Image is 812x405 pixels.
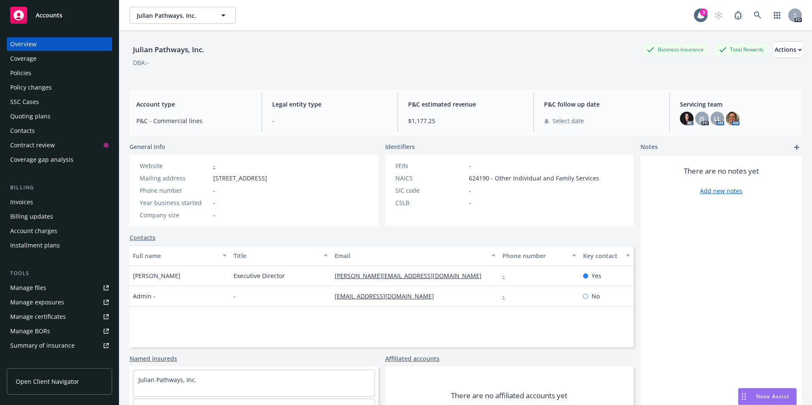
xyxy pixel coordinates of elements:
div: SIC code [395,186,465,195]
div: Total Rewards [715,44,768,55]
a: Contacts [130,233,155,242]
span: There are no affiliated accounts yet [451,391,567,401]
a: Accounts [7,3,112,27]
a: Switch app [769,7,786,24]
div: Full name [133,251,217,260]
div: Coverage gap analysis [10,153,73,166]
div: Title [234,251,318,260]
div: Invoices [10,195,33,209]
a: Manage files [7,281,112,295]
div: Tools [7,269,112,278]
div: Manage files [10,281,46,295]
a: Coverage [7,52,112,65]
a: Invoices [7,195,112,209]
div: Policy changes [10,81,52,94]
div: Phone number [140,186,210,195]
a: Search [749,7,766,24]
button: Julian Pathways, Inc. [130,7,236,24]
span: Yes [592,271,601,280]
button: Email [331,245,499,266]
div: Billing [7,183,112,192]
a: [EMAIL_ADDRESS][DOMAIN_NAME] [335,292,441,300]
div: Quoting plans [10,110,51,123]
span: $1,177.25 [408,116,523,125]
div: Contract review [10,138,55,152]
a: Coverage gap analysis [7,153,112,166]
div: Account charges [10,224,57,238]
a: Report a Bug [730,7,747,24]
div: Mailing address [140,174,210,183]
a: - [502,292,511,300]
a: Billing updates [7,210,112,223]
button: Title [230,245,331,266]
a: Manage certificates [7,310,112,323]
a: Manage exposures [7,295,112,309]
img: photo [680,112,694,125]
a: Installment plans [7,239,112,252]
a: - [213,162,215,170]
div: Manage certificates [10,310,66,323]
div: Business Insurance [643,44,708,55]
span: JS [699,114,705,123]
div: Overview [10,37,37,51]
span: Notes [640,142,658,152]
button: Full name [130,245,230,266]
span: Account type [136,100,251,109]
a: Summary of insurance [7,339,112,352]
div: SSC Cases [10,95,39,109]
span: Nova Assist [756,393,789,400]
div: Julian Pathways, Inc. [130,44,208,55]
span: Admin - [133,292,155,301]
span: - [469,198,471,207]
img: photo [726,112,739,125]
span: - [272,116,387,125]
span: Identifiers [385,142,415,151]
div: Manage exposures [10,295,64,309]
a: Add new notes [700,186,742,195]
span: [STREET_ADDRESS] [213,174,267,183]
span: 624190 - Other Individual and Family Services [469,174,599,183]
span: LL [714,114,721,123]
div: Summary of insurance [10,339,75,352]
span: No [592,292,600,301]
div: CSLB [395,198,465,207]
div: Actions [775,42,802,58]
span: P&C follow up date [544,100,659,109]
div: DBA: - [133,58,149,67]
span: Legal entity type [272,100,387,109]
div: Company size [140,211,210,219]
div: Installment plans [10,239,60,252]
span: Open Client Navigator [16,377,79,386]
a: Julian Pathways, Inc. [138,376,197,384]
div: Year business started [140,198,210,207]
span: - [469,161,471,170]
span: [PERSON_NAME] [133,271,180,280]
a: Start snowing [710,7,727,24]
span: General info [130,142,165,151]
a: Quoting plans [7,110,112,123]
a: Contacts [7,124,112,138]
div: Phone number [502,251,567,260]
a: Affiliated accounts [385,354,440,363]
span: Julian Pathways, Inc. [137,11,210,20]
div: FEIN [395,161,465,170]
button: Key contact [580,245,634,266]
div: 3 [700,8,708,16]
span: Accounts [36,12,62,19]
div: Key contact [583,251,621,260]
span: - [234,292,236,301]
span: P&C estimated revenue [408,100,523,109]
a: Named insureds [130,354,177,363]
a: Policy changes [7,81,112,94]
span: - [213,186,215,195]
div: Policies [10,66,31,80]
span: Select date [553,116,584,125]
a: SSC Cases [7,95,112,109]
div: Email [335,251,487,260]
div: Website [140,161,210,170]
div: Coverage [10,52,37,65]
a: Policies [7,66,112,80]
span: - [213,198,215,207]
span: Executive Director [234,271,285,280]
a: [PERSON_NAME][EMAIL_ADDRESS][DOMAIN_NAME] [335,272,488,280]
